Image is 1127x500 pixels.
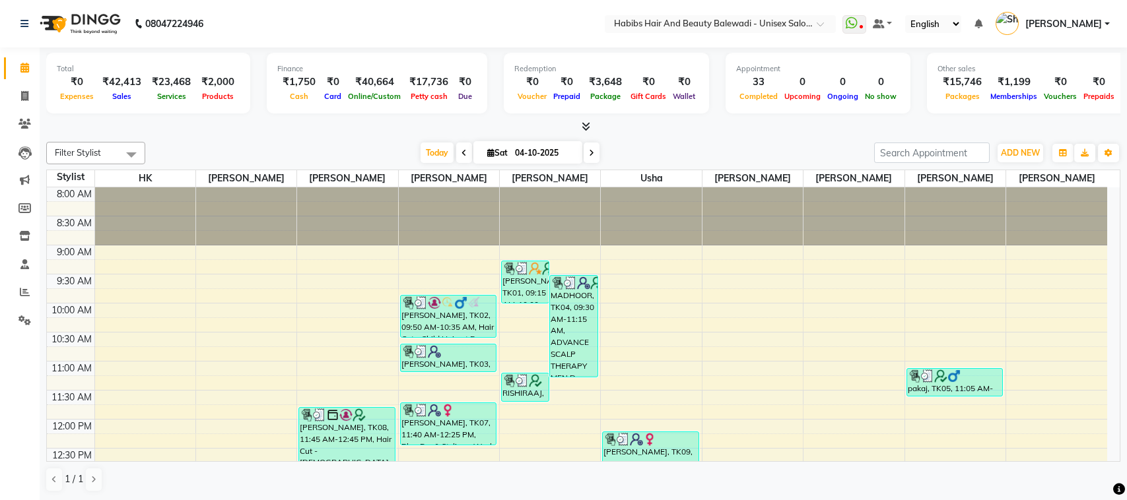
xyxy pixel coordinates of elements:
[47,170,94,184] div: Stylist
[484,148,511,158] span: Sat
[54,216,94,230] div: 8:30 AM
[407,92,451,101] span: Petty cash
[736,92,781,101] span: Completed
[97,75,147,90] div: ₹42,413
[627,75,669,90] div: ₹0
[511,143,577,163] input: 2025-10-04
[49,391,94,404] div: 11:30 AM
[55,147,101,158] span: Filter Stylist
[54,274,94,288] div: 9:30 AM
[109,92,135,101] span: Sales
[1041,92,1080,101] span: Vouchers
[199,92,237,101] span: Products
[781,92,824,101] span: Upcoming
[345,75,404,90] div: ₹40,664
[196,170,296,187] span: [PERSON_NAME]
[154,92,189,101] span: Services
[196,75,240,90] div: ₹2,000
[147,75,196,90] div: ₹23,468
[627,92,669,101] span: Gift Cards
[550,276,597,377] div: MADHOOR, TK04, 09:30 AM-11:15 AM, ADVANCE SCALP THERAPY MEN,Dry Haircut [DEMOGRAPHIC_DATA],[PERSO...
[736,63,900,75] div: Appointment
[321,75,345,90] div: ₹0
[50,420,94,433] div: 12:00 PM
[1001,148,1040,158] span: ADD NEW
[781,75,824,90] div: 0
[401,344,496,371] div: [PERSON_NAME], TK03, 10:40 AM-11:10 AM, [PERSON_NAME] Trimming
[297,170,397,187] span: [PERSON_NAME]
[54,245,94,259] div: 9:00 AM
[603,432,699,474] div: [PERSON_NAME], TK09, 12:10 PM-12:55 PM, Manicure/Pedicure - Herbal Manicure
[514,92,550,101] span: Voucher
[987,75,1041,90] div: ₹1,199
[862,92,900,101] span: No show
[401,296,496,337] div: [PERSON_NAME], TK02, 09:50 AM-10:35 AM, Hair Cut - Child Haircut Boy
[34,5,124,42] img: logo
[65,472,83,486] span: 1 / 1
[987,92,1041,101] span: Memberships
[862,75,900,90] div: 0
[1080,75,1118,90] div: ₹0
[145,5,203,42] b: 08047224946
[584,75,627,90] div: ₹3,648
[57,92,97,101] span: Expenses
[49,303,94,317] div: 10:00 AM
[287,92,312,101] span: Cash
[57,75,97,90] div: ₹0
[550,75,584,90] div: ₹0
[998,144,1043,162] button: ADD NEW
[601,170,701,187] span: Usha
[514,75,550,90] div: ₹0
[57,63,240,75] div: Total
[942,92,983,101] span: Packages
[907,369,1003,396] div: pakaj, TK05, 11:05 AM-11:35 AM, Dry Haircut [DEMOGRAPHIC_DATA]
[321,92,345,101] span: Card
[345,92,404,101] span: Online/Custom
[550,92,584,101] span: Prepaid
[736,75,781,90] div: 33
[502,261,549,303] div: [PERSON_NAME], TK01, 09:15 AM-10:00 AM, BlowDry & Styling - Wash And Blast Dry
[824,75,862,90] div: 0
[669,75,699,90] div: ₹0
[299,408,395,464] div: [PERSON_NAME], TK08, 11:45 AM-12:45 PM, Hair Cut - [DEMOGRAPHIC_DATA] HairCut with Wash,[PERSON_N...
[824,92,862,101] span: Ongoing
[1006,170,1107,187] span: [PERSON_NAME]
[455,92,475,101] span: Due
[54,187,94,201] div: 8:00 AM
[1041,75,1080,90] div: ₹0
[514,63,699,75] div: Redemption
[905,170,1006,187] span: [PERSON_NAME]
[49,332,94,346] div: 10:30 AM
[702,170,803,187] span: [PERSON_NAME]
[996,12,1019,35] img: Shubham Vilaskar
[95,170,195,187] span: HK
[399,170,499,187] span: [PERSON_NAME]
[49,361,94,375] div: 11:00 AM
[50,449,94,462] div: 12:30 PM
[938,75,987,90] div: ₹15,746
[401,403,496,445] div: [PERSON_NAME], TK07, 11:40 AM-12:25 PM, BlowDry & Styling - Wash And Blast Dry
[803,170,904,187] span: [PERSON_NAME]
[404,75,454,90] div: ₹17,736
[1025,17,1102,31] span: [PERSON_NAME]
[500,170,600,187] span: [PERSON_NAME]
[277,75,321,90] div: ₹1,750
[1080,92,1118,101] span: Prepaids
[874,142,990,163] input: Search Appointment
[277,63,477,75] div: Finance
[587,92,624,101] span: Package
[421,142,454,163] span: Today
[454,75,477,90] div: ₹0
[669,92,699,101] span: Wallet
[502,373,549,401] div: RISHIRAAJ, TK06, 11:10 AM-11:40 AM, Dry Haircut [DEMOGRAPHIC_DATA]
